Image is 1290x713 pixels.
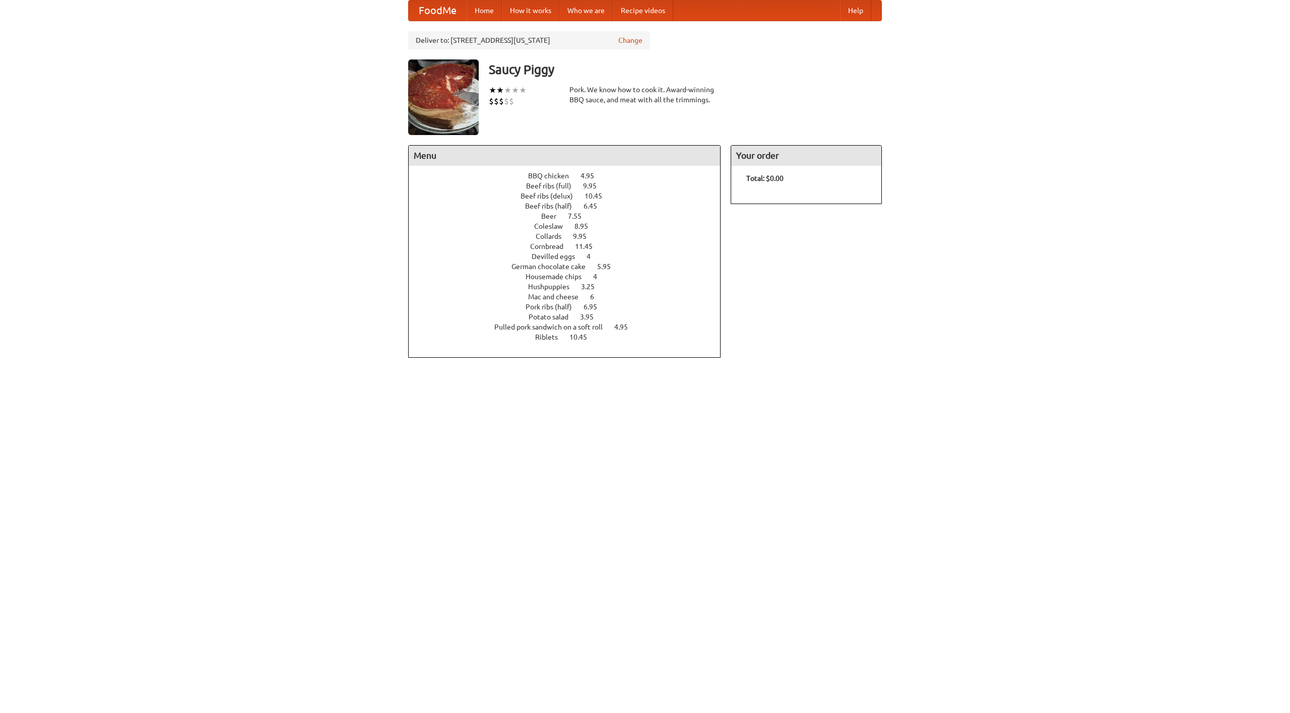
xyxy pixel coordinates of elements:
span: Beef ribs (full) [526,182,582,190]
li: $ [504,96,509,107]
a: Devilled eggs 4 [532,252,609,261]
a: Help [840,1,871,21]
a: Pulled pork sandwich on a soft roll 4.95 [494,323,647,331]
span: 6 [590,293,604,301]
span: Collards [536,232,571,240]
a: FoodMe [409,1,467,21]
a: Beef ribs (half) 6.45 [525,202,616,210]
a: Hushpuppies 3.25 [528,283,613,291]
span: Potato salad [529,313,578,321]
li: $ [509,96,514,107]
span: Coleslaw [534,222,573,230]
li: ★ [519,85,527,96]
span: 4 [593,273,607,281]
h3: Saucy Piggy [489,59,882,80]
span: 10.45 [585,192,612,200]
a: Cornbread 11.45 [530,242,611,250]
span: Riblets [535,333,568,341]
span: 7.55 [568,212,592,220]
a: BBQ chicken 4.95 [528,172,613,180]
a: Recipe videos [613,1,673,21]
a: Beef ribs (full) 9.95 [526,182,615,190]
span: 4 [587,252,601,261]
span: BBQ chicken [528,172,579,180]
a: Potato salad 3.95 [529,313,612,321]
h4: Menu [409,146,720,166]
a: Home [467,1,502,21]
span: Pulled pork sandwich on a soft roll [494,323,613,331]
a: How it works [502,1,559,21]
span: 9.95 [573,232,597,240]
li: $ [489,96,494,107]
span: Pork ribs (half) [526,303,582,311]
div: Pork. We know how to cook it. Award-winning BBQ sauce, and meat with all the trimmings. [569,85,721,105]
a: Mac and cheese 6 [528,293,613,301]
span: Devilled eggs [532,252,585,261]
div: Deliver to: [STREET_ADDRESS][US_STATE] [408,31,650,49]
span: Mac and cheese [528,293,589,301]
a: Riblets 10.45 [535,333,606,341]
a: Beer 7.55 [541,212,600,220]
span: 4.95 [580,172,604,180]
span: 9.95 [583,182,607,190]
h4: Your order [731,146,881,166]
a: Coleslaw 8.95 [534,222,607,230]
span: 8.95 [574,222,598,230]
a: Housemade chips 4 [526,273,616,281]
span: Beef ribs (half) [525,202,582,210]
a: Pork ribs (half) 6.95 [526,303,616,311]
span: 6.45 [584,202,607,210]
span: 11.45 [575,242,603,250]
span: German chocolate cake [511,263,596,271]
span: 3.25 [581,283,605,291]
li: ★ [504,85,511,96]
li: $ [494,96,499,107]
a: Beef ribs (delux) 10.45 [521,192,621,200]
span: 10.45 [569,333,597,341]
span: 3.95 [580,313,604,321]
li: ★ [511,85,519,96]
span: 5.95 [597,263,621,271]
a: Change [618,35,642,45]
span: Beer [541,212,566,220]
li: $ [499,96,504,107]
a: Who we are [559,1,613,21]
a: German chocolate cake 5.95 [511,263,629,271]
li: ★ [496,85,504,96]
span: Cornbread [530,242,573,250]
span: Beef ribs (delux) [521,192,583,200]
b: Total: $0.00 [746,174,784,182]
span: 4.95 [614,323,638,331]
li: ★ [489,85,496,96]
span: Hushpuppies [528,283,579,291]
span: Housemade chips [526,273,592,281]
span: 6.95 [584,303,607,311]
a: Collards 9.95 [536,232,605,240]
img: angular.jpg [408,59,479,135]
